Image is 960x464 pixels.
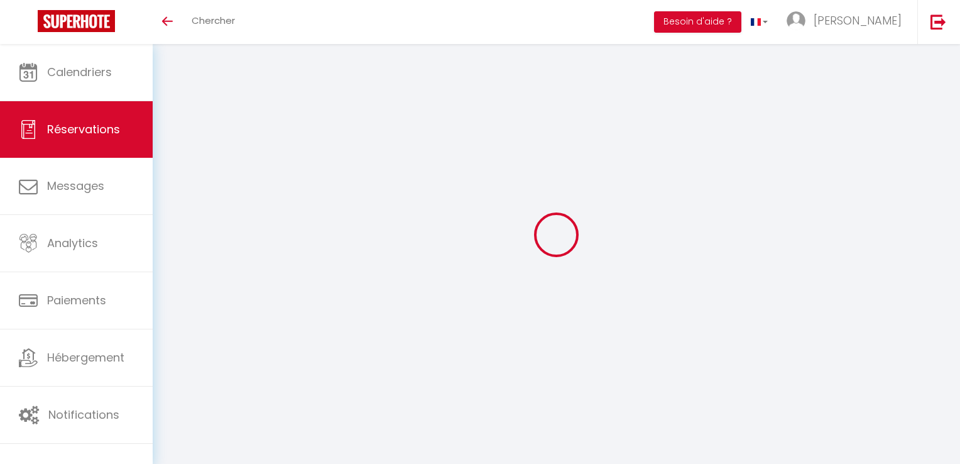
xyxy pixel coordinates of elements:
span: [PERSON_NAME] [814,13,902,28]
span: Analytics [47,235,98,251]
img: ... [787,11,805,30]
span: Hébergement [47,350,124,365]
span: Chercher [192,14,235,27]
button: Besoin d'aide ? [654,11,741,33]
span: Messages [47,178,104,194]
span: Réservations [47,121,120,137]
span: Calendriers [47,64,112,80]
img: logout [930,14,946,30]
span: Paiements [47,292,106,308]
img: Super Booking [38,10,115,32]
span: Notifications [48,407,119,423]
